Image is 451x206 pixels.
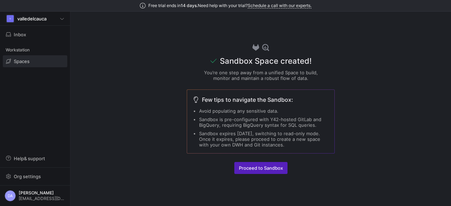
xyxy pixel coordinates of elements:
span: Help & support [14,156,45,161]
li: Avoid populating any sensitive data. [199,108,329,114]
span: Few tips to navigate the Sandbox: [202,95,293,104]
div: V [7,15,14,22]
span: Proceed to Sandbox [239,165,283,171]
span: Spaces [14,58,30,64]
button: DA[PERSON_NAME][EMAIL_ADDRESS][DOMAIN_NAME] [3,188,67,203]
li: Sandbox is pre-configured with Y42-hosted GitLab and BigQuery, requiring BigQuery syntax for SQL ... [199,117,329,128]
span: Inbox [14,32,26,37]
span: [PERSON_NAME] [19,191,66,195]
span: Org settings [14,174,41,179]
img: icon-special-sandbox.svg [262,44,269,51]
span: Free trial ends in Need help with your trial? [148,3,311,8]
div: DA [5,190,16,201]
a: Org settings [3,174,67,180]
div: Sandbox Space created! [220,55,311,67]
button: Inbox [3,29,67,40]
button: Help& support [3,152,67,164]
div: Workstation [3,45,67,55]
img: press-kit-icon-sandbox.svg [252,44,259,51]
a: Schedule a call with our experts. [248,3,311,8]
p: You’re one step away from a unified Space to build, monitor and maintain a robust flow of data. [196,70,326,81]
button: Org settings [3,170,67,182]
li: Sandbox expires [DATE], switching to read-only mode. Once it expires, please proceed to create a ... [199,131,329,148]
span: 14 days. [181,3,198,8]
button: Proceed to Sandbox [234,162,288,174]
span: valledelcauca [17,16,47,21]
a: Spaces [3,55,67,67]
span: [EMAIL_ADDRESS][DOMAIN_NAME] [19,196,66,201]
